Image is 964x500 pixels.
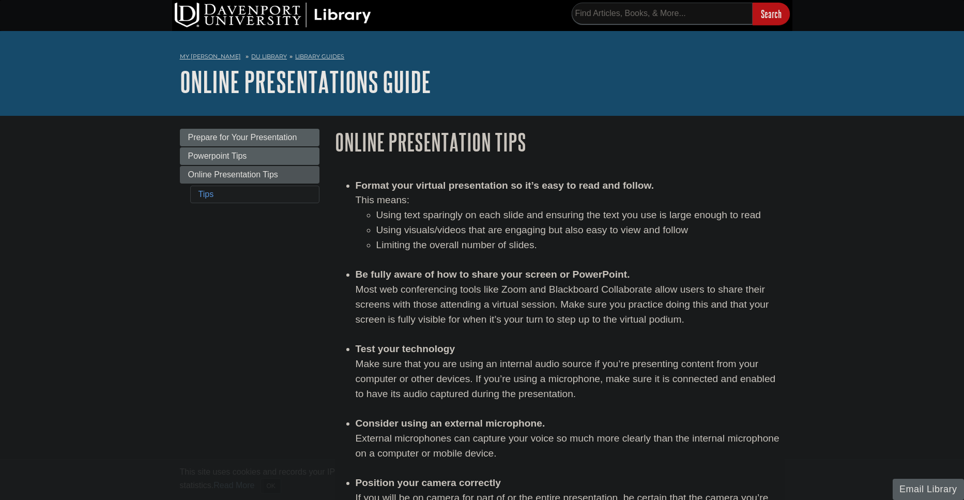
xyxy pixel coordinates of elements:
li: Limiting the overall number of slides. [376,238,785,268]
a: Library Guides [295,53,344,60]
li: Most web conferencing tools like Zoom and Blackboard Collaborate allow users to share their scree... [356,267,785,342]
li: This means: [356,178,785,268]
span: Prepare for Your Presentation [188,133,297,142]
form: Searches DU Library's articles, books, and more [572,3,790,25]
li: Make sure that you are using an internal audio source if you’re presenting content from your comp... [356,342,785,416]
h1: Online Presentation Tips [335,129,785,155]
button: Email Library [893,479,964,500]
a: Powerpoint Tips [180,147,319,165]
a: Tips [198,190,214,199]
span: Online Presentation Tips [188,170,278,179]
strong: Format your virtual presentation so it’s easy to read and follow. [356,180,654,191]
a: Prepare for Your Presentation [180,129,319,146]
img: DU Library [175,3,371,27]
strong: Be fully aware of how to share your screen or PowerPoint. [356,269,630,280]
a: Read More [213,481,254,490]
a: DU Library [251,53,287,60]
a: Online Presentation Tips [180,166,319,184]
a: My [PERSON_NAME] [180,52,241,61]
div: This site uses cookies and records your IP address for usage statistics. Additionally, we use Goo... [180,466,785,494]
li: Using visuals/videos that are engaging but also easy to view and follow [376,223,785,238]
li: Using text sparingly on each slide and ensuring the text you use is large enough to read [376,208,785,223]
span: Powerpoint Tips [188,151,247,160]
li: External microphones can capture your voice so much more clearly than the internal microphone on ... [356,416,785,476]
strong: Position your camera correctly [356,477,501,488]
strong: Consider using an external microphone. [356,418,545,429]
input: Find Articles, Books, & More... [572,3,753,24]
div: Guide Page Menu [180,129,319,205]
strong: Test your technology [356,343,455,354]
nav: breadcrumb [180,50,785,66]
a: Online Presentations Guide [180,66,431,98]
button: Close [261,478,281,494]
input: Search [753,3,790,25]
